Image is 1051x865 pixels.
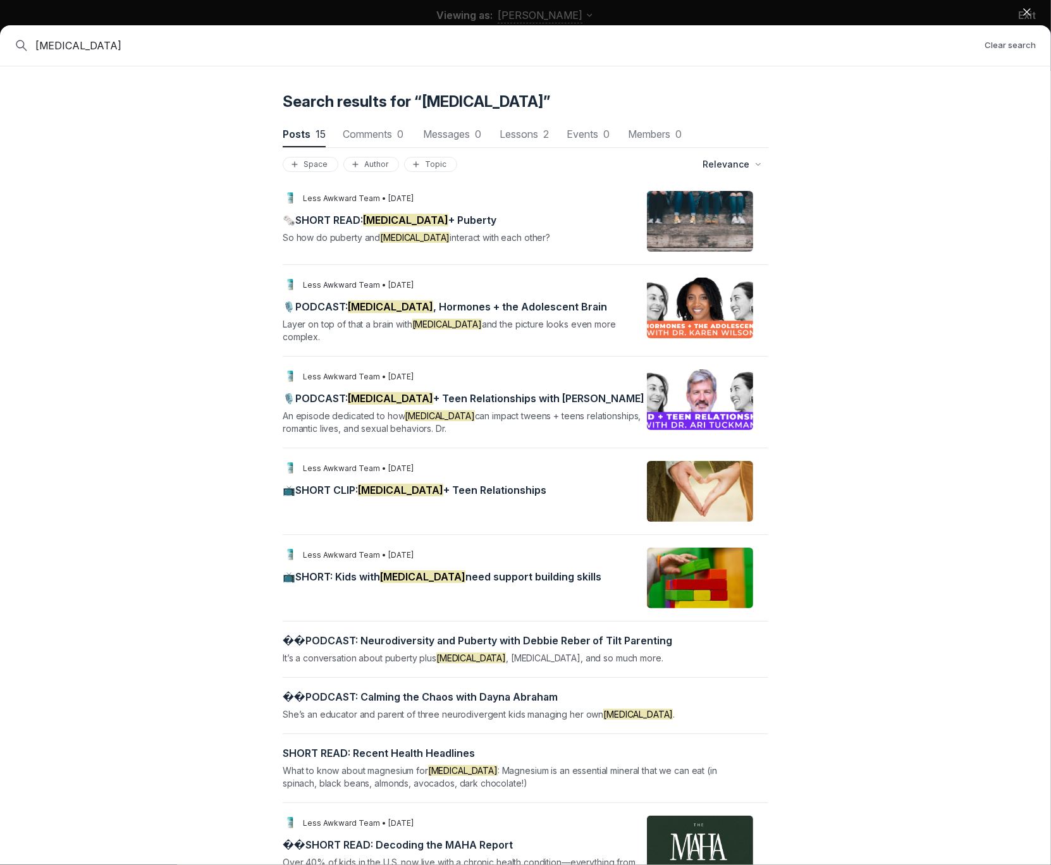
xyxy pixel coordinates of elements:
span: 📺SHORT: Kids with need support building skills [283,570,601,583]
mark: [MEDICAL_DATA] [436,653,506,663]
span: Less Awkward Team • [DATE] [303,550,414,560]
div: Space [288,159,333,169]
button: Lessons2 [498,122,551,147]
a: Less Awkward Team • [DATE]🎙️PODCAST:[MEDICAL_DATA], Hormones + the Adolescent BrainLayer on top o... [283,278,768,343]
button: Events0 [566,122,611,147]
span: 🎙️PODCAST: + Teen Relationships with [PERSON_NAME] [283,392,644,405]
span: Less Awkward Team • [DATE] [303,372,414,382]
span: Members [626,129,684,139]
button: Author [343,157,399,172]
span: What to know about magnesium for : Magnesium is an essential mineral that we can eat (in spinach,... [283,765,717,788]
mark: [MEDICAL_DATA] [603,709,673,720]
a: ��️PODCAST: Calming the Chaos with Dayna AbrahamShe’s an educator and parent of three neurodiverg... [283,690,768,721]
a: Less Awkward Team • [DATE]📺SHORT CLIP:[MEDICAL_DATA]+ Teen Relationships [283,461,768,522]
mark: [MEDICAL_DATA] [380,570,465,583]
span: S H O R T R E A D : R e c e n t H e a l t h H e a d l i n e s [283,747,475,759]
span: Less Awkward Team • [DATE] [303,280,414,290]
span: Less Awkward Team • [DATE] [303,463,414,474]
button: Space [283,157,338,172]
span: Events [566,129,611,139]
span: Messages [421,129,483,139]
span: Layer on top of that a brain with and the picture looks even more complex. [283,319,616,342]
h4: Search results for “[MEDICAL_DATA]” [283,92,768,112]
span: 15 [316,128,326,140]
span: 0 [676,128,682,140]
a: Less Awkward Team • [DATE]🗞️SHORT READ:[MEDICAL_DATA]+ PubertySo how do puberty and[MEDICAL_DATA]... [283,191,768,252]
mark: [MEDICAL_DATA] [348,392,433,405]
button: Members0 [626,122,684,147]
button: Topic [404,157,457,172]
button: Relevance [695,153,768,176]
span: 2 [544,128,550,140]
mark: [MEDICAL_DATA] [363,214,448,226]
button: Clear search [985,39,1036,51]
span: Lessons [498,129,551,139]
div: Topic [410,159,452,169]
span: Relevance [703,158,749,171]
mark: [MEDICAL_DATA] [348,300,433,313]
mark: [MEDICAL_DATA] [412,319,482,329]
mark: [MEDICAL_DATA] [358,484,443,496]
button: Messages0 [421,122,483,147]
span: She’s an educator and parent of three neurodivergent kids managing her own . [283,709,675,720]
span: So how do puberty and interact with each other? [283,232,550,243]
span: 0 [604,128,610,140]
span: 0 [398,128,404,140]
mark: [MEDICAL_DATA] [380,232,450,243]
span: It’s a conversation about puberty plus , [MEDICAL_DATA], and so much more. [283,653,663,663]
mark: [MEDICAL_DATA] [405,410,474,421]
span: Less Awkward Team • [DATE] [303,193,414,204]
button: Comments0 [341,122,406,147]
span: � � ️ S H O R T R E A D : D e c o d i n g t h e M A H A R e p o r t [283,838,513,851]
span: Posts [283,129,326,139]
div: Author [349,159,393,169]
input: Search or ask a question [35,38,974,53]
span: 🎙️PODCAST: , Hormones + the Adolescent Brain [283,300,607,313]
a: Less Awkward Team • [DATE]🎙️PODCAST:[MEDICAL_DATA]+ Teen Relationships with [PERSON_NAME]An episo... [283,369,768,435]
span: 📺SHORT CLIP: + Teen Relationships [283,484,546,496]
span: Less Awkward Team • [DATE] [303,818,414,828]
span: An episode dedicated to how can impact tweens + teens relationships, romantic lives, and sexual b... [283,410,641,434]
span: 🗞️SHORT READ: + Puberty [283,214,496,226]
mark: [MEDICAL_DATA] [428,765,498,776]
span: 0 [475,128,481,140]
a: SHORT READ: Recent Health HeadlinesWhat to know about magnesium for[MEDICAL_DATA]: Magnesium is a... [283,747,768,790]
span: Comments [341,129,406,139]
span: � � ️ P O D C A S T : N e u r o d i v e r s i t y a n d P u b e r t y w i t h D e b b i e R e b e... [283,634,673,647]
a: Less Awkward Team • [DATE]📺SHORT: Kids with[MEDICAL_DATA]need support building skills [283,548,768,608]
a: ��️PODCAST: Neurodiversity and Puberty with Debbie Reber of Tilt ParentingIt’s a conversation abo... [283,634,768,665]
button: Posts15 [283,122,326,147]
span: � � ️ P O D C A S T : C a l m i n g t h e C h a o s w i t h D a y n a A b r a h a m [283,690,558,703]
